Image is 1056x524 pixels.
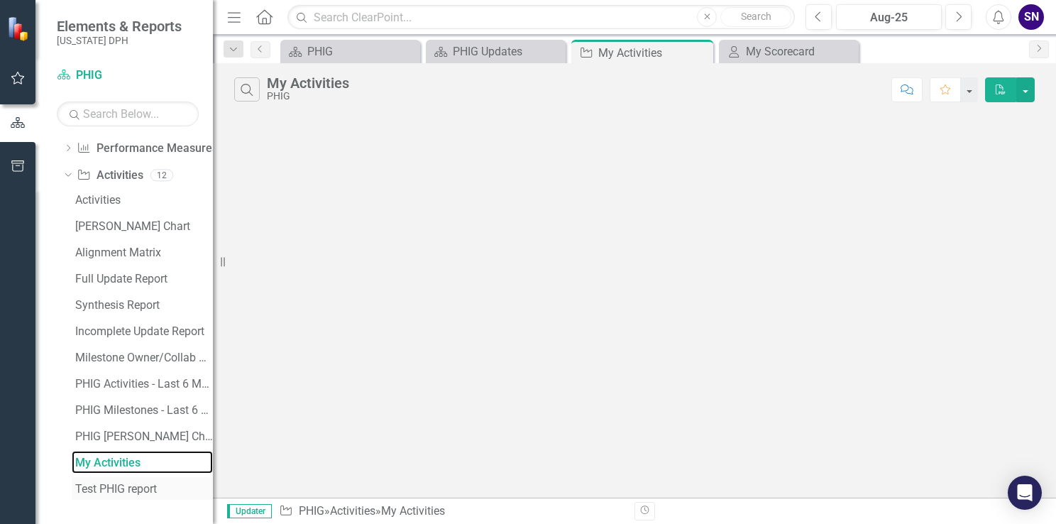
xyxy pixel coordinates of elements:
div: Aug-25 [841,9,937,26]
a: My Scorecard [722,43,855,60]
input: Search ClearPoint... [287,5,795,30]
div: Activities [75,194,213,207]
div: My Activities [381,504,445,518]
a: PHIG [299,504,324,518]
a: PHIG Milestones - Last 6 Months [72,398,213,421]
div: PHIG Milestones - Last 6 Months [75,404,213,417]
a: [PERSON_NAME] Chart [72,214,213,237]
div: My Activities [598,44,710,62]
span: Elements & Reports [57,18,182,35]
div: [PERSON_NAME] Chart [75,220,213,233]
a: Milestone Owner/Collab Assignments [72,346,213,369]
a: Activities [330,504,375,518]
div: PHIG [PERSON_NAME] Chart [75,430,213,443]
a: PHIG Updates [429,43,562,60]
div: 12 [150,169,173,181]
a: PHIG Activities - Last 6 Months [72,372,213,395]
a: Activities [72,188,213,211]
div: PHIG Updates [453,43,562,60]
span: Updater [227,504,272,518]
button: SN [1018,4,1044,30]
div: Milestone Owner/Collab Assignments [75,351,213,364]
div: Test PHIG report [75,483,213,496]
div: Full Update Report [75,273,213,285]
a: PHIG [284,43,417,60]
a: Alignment Matrix [72,241,213,263]
button: Aug-25 [836,4,942,30]
div: Open Intercom Messenger [1008,476,1042,510]
div: My Activities [267,75,349,91]
a: Full Update Report [72,267,213,290]
a: PHIG [PERSON_NAME] Chart [72,425,213,447]
div: » » [279,503,624,520]
div: My Scorecard [746,43,855,60]
input: Search Below... [57,102,199,126]
a: PHIG [57,67,199,84]
button: Search [720,7,791,27]
a: Synthesis Report [72,293,213,316]
a: My Activities [72,451,213,474]
div: PHIG Activities - Last 6 Months [75,378,213,391]
div: PHIG [307,43,417,60]
div: Synthesis Report [75,299,213,312]
div: My Activities [75,457,213,469]
a: Performance Measures [77,141,217,157]
a: Incomplete Update Report [72,320,213,342]
div: PHIG [267,91,349,102]
div: Alignment Matrix [75,246,213,259]
a: Test PHIG report [72,477,213,500]
div: Incomplete Update Report [75,325,213,338]
small: [US_STATE] DPH [57,35,182,46]
span: Search [741,11,771,22]
a: Activities [77,168,143,184]
img: ClearPoint Strategy [7,16,32,41]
